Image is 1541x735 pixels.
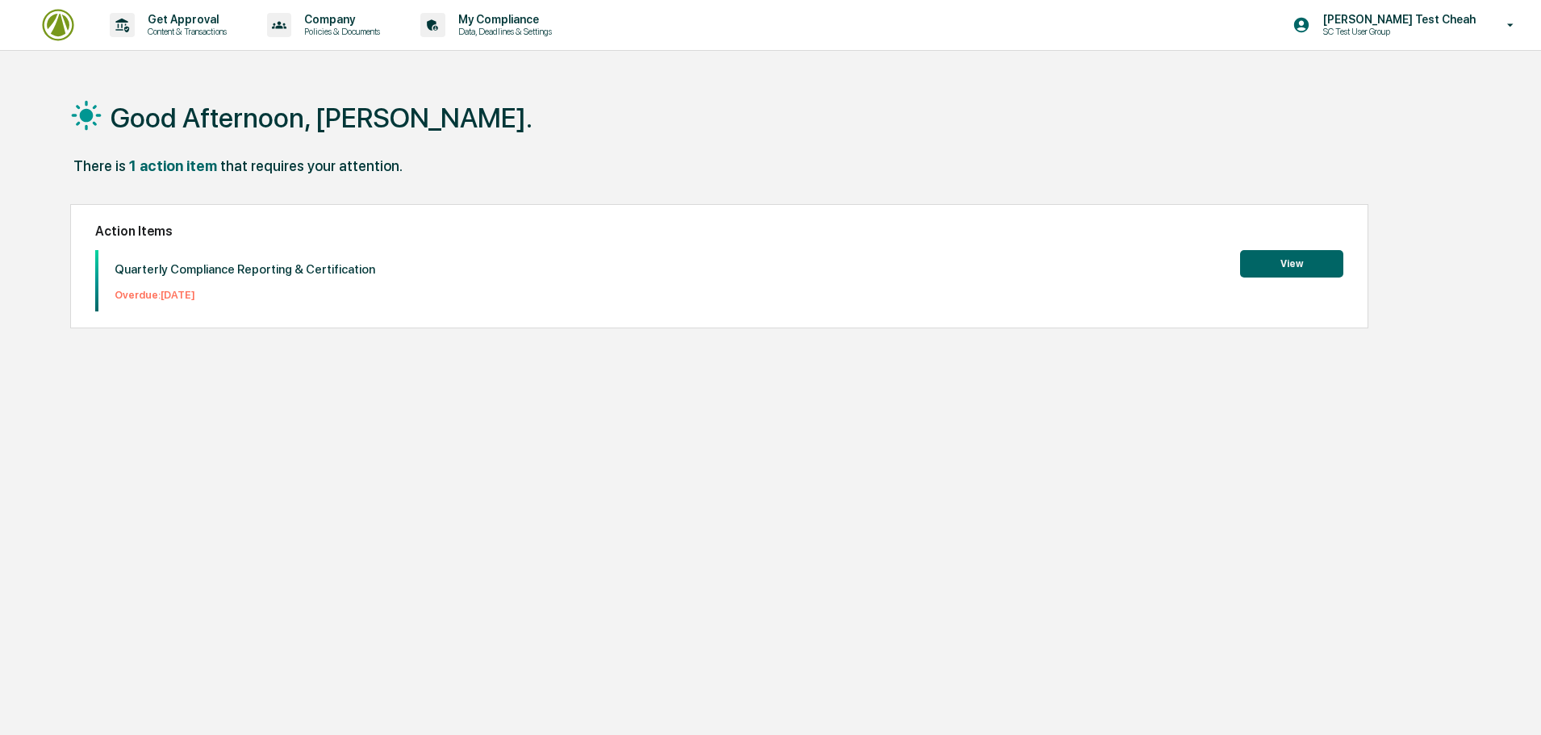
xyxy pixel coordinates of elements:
[135,26,235,37] p: Content & Transactions
[291,13,388,26] p: Company
[39,6,77,44] img: logo
[115,262,375,277] p: Quarterly Compliance Reporting & Certification
[445,13,560,26] p: My Compliance
[1310,13,1484,26] p: [PERSON_NAME] Test Cheah
[111,102,532,134] h1: Good Afternoon, [PERSON_NAME].
[291,26,388,37] p: Policies & Documents
[73,157,126,174] div: There is
[1240,250,1343,278] button: View
[95,223,1343,239] h2: Action Items
[220,157,403,174] div: that requires your attention.
[1310,26,1468,37] p: SC Test User Group
[129,157,217,174] div: 1 action item
[115,289,375,301] p: Overdue: [DATE]
[135,13,235,26] p: Get Approval
[445,26,560,37] p: Data, Deadlines & Settings
[1240,255,1343,270] a: View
